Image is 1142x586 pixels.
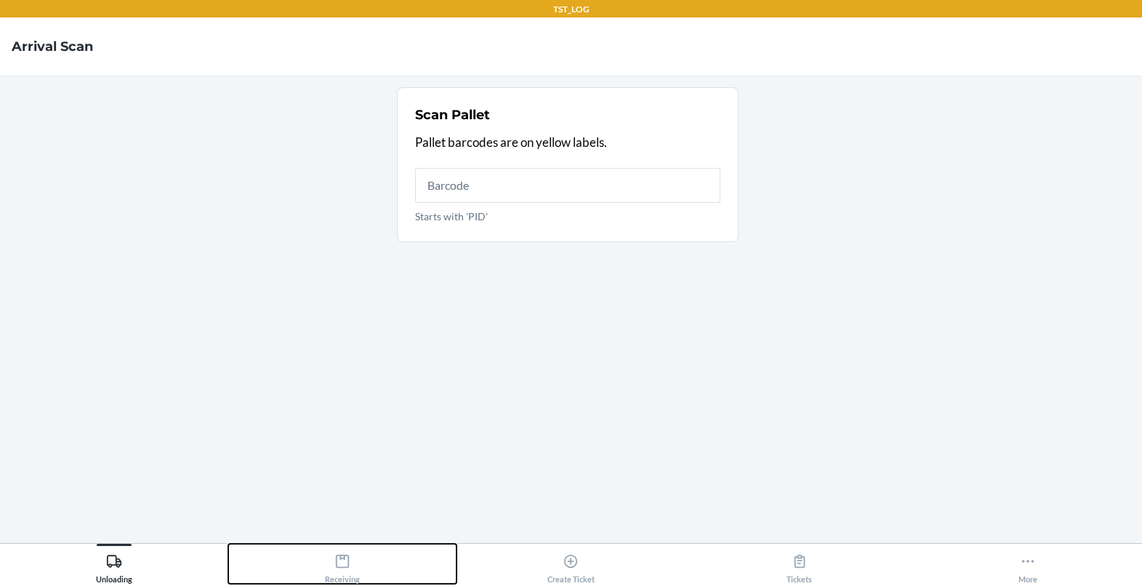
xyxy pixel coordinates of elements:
[96,547,132,584] div: Unloading
[415,133,720,152] p: Pallet barcodes are on yellow labels.
[547,547,595,584] div: Create Ticket
[914,544,1142,584] button: More
[12,37,93,56] h4: Arrival Scan
[457,544,685,584] button: Create Ticket
[787,547,812,584] div: Tickets
[228,544,457,584] button: Receiving
[685,544,914,584] button: Tickets
[325,547,360,584] div: Receiving
[553,3,590,16] p: TST_LOG
[415,209,720,224] p: Starts with 'PID'
[415,105,490,124] h2: Scan Pallet
[1018,547,1037,584] div: More
[415,168,720,203] input: Starts with 'PID'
